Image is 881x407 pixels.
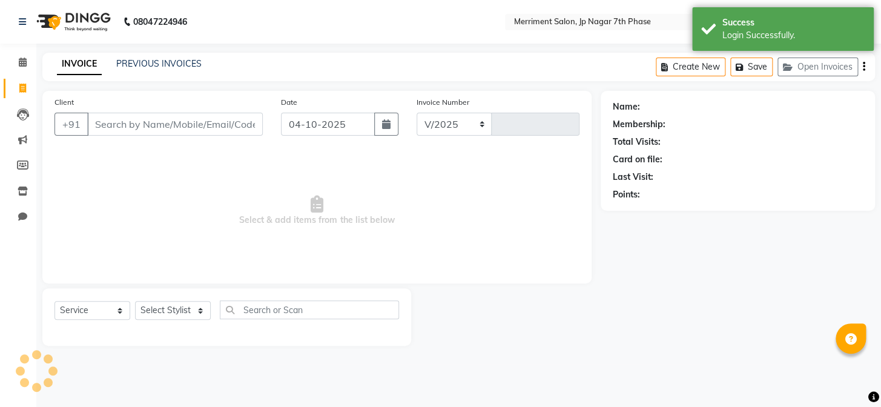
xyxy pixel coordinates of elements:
div: Login Successfully. [722,29,865,42]
div: Name: [613,101,640,113]
div: Points: [613,188,640,201]
a: PREVIOUS INVOICES [116,58,202,69]
button: Save [730,58,773,76]
div: Total Visits: [613,136,661,148]
label: Client [54,97,74,108]
button: +91 [54,113,88,136]
div: Success [722,16,865,29]
button: Open Invoices [777,58,858,76]
label: Invoice Number [417,97,469,108]
input: Search by Name/Mobile/Email/Code [87,113,263,136]
b: 08047224946 [133,5,186,39]
div: Card on file: [613,153,662,166]
button: Create New [656,58,725,76]
a: INVOICE [57,53,102,75]
iframe: chat widget [830,359,869,395]
div: Membership: [613,118,665,131]
span: Select & add items from the list below [54,150,579,271]
label: Date [281,97,297,108]
input: Search or Scan [220,300,399,319]
div: Last Visit: [613,171,653,184]
img: logo [31,5,114,39]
